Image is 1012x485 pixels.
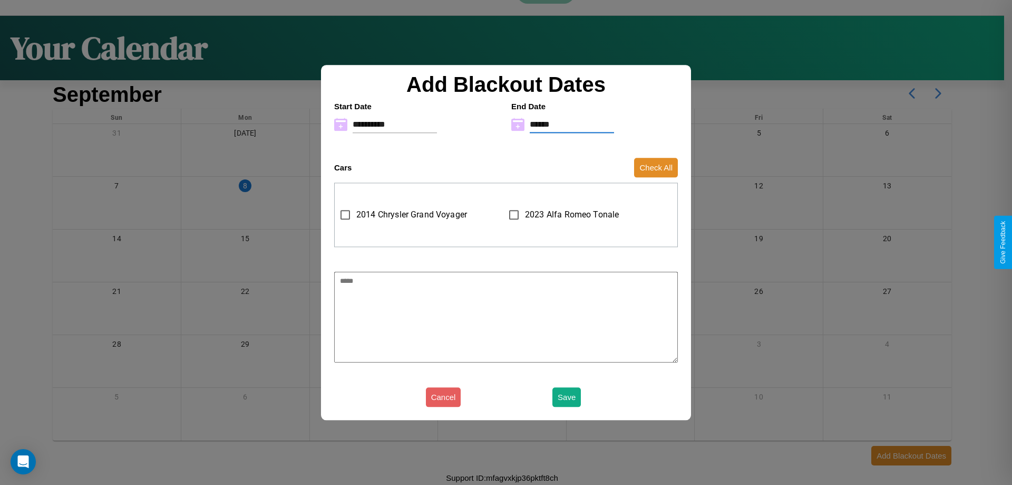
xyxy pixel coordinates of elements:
[634,158,678,177] button: Check All
[511,102,678,111] h4: End Date
[525,208,619,221] span: 2023 Alfa Romeo Tonale
[329,73,683,97] h2: Add Blackout Dates
[552,387,581,407] button: Save
[11,449,36,474] div: Open Intercom Messenger
[999,221,1007,264] div: Give Feedback
[356,208,467,221] span: 2014 Chrysler Grand Voyager
[334,163,352,172] h4: Cars
[426,387,461,407] button: Cancel
[334,102,501,111] h4: Start Date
